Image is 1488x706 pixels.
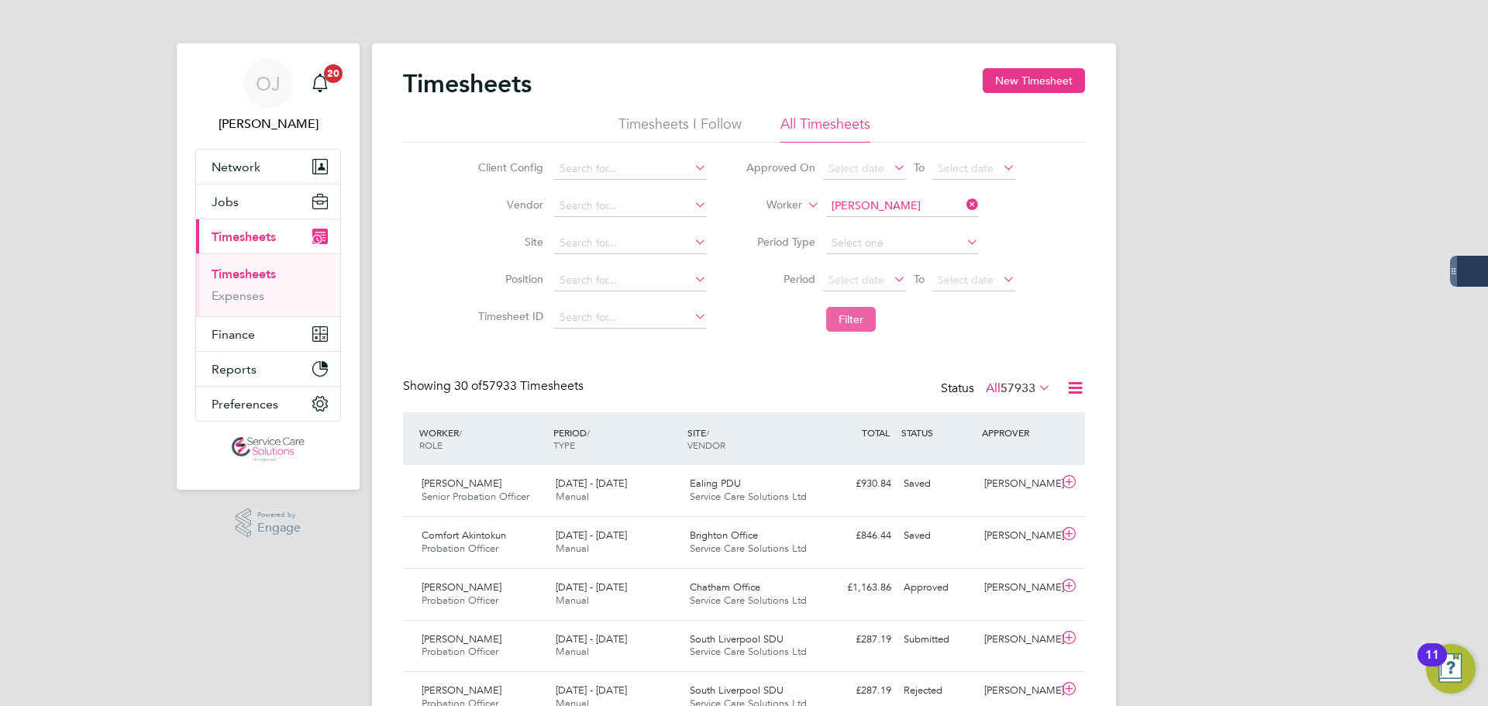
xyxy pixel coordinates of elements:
[212,327,255,342] span: Finance
[556,594,589,607] span: Manual
[983,68,1085,93] button: New Timesheet
[909,269,929,289] span: To
[941,378,1054,400] div: Status
[897,523,978,549] div: Saved
[403,68,532,99] h2: Timesheets
[549,418,684,459] div: PERIOD
[474,272,543,286] label: Position
[556,542,589,555] span: Manual
[232,437,305,462] img: servicecare-logo-retina.png
[422,529,506,542] span: Comfort Akintokun
[684,418,818,459] div: SITE
[909,157,929,177] span: To
[195,59,341,133] a: OJ[PERSON_NAME]
[554,195,707,217] input: Search for...
[817,627,897,653] div: £287.19
[422,490,529,503] span: Senior Probation Officer
[212,160,260,174] span: Network
[196,219,340,253] button: Timesheets
[419,439,443,451] span: ROLE
[212,397,278,412] span: Preferences
[826,307,876,332] button: Filter
[422,632,501,646] span: [PERSON_NAME]
[746,272,815,286] label: Period
[415,418,549,459] div: WORKER
[195,437,341,462] a: Go to home page
[978,471,1059,497] div: [PERSON_NAME]
[422,580,501,594] span: [PERSON_NAME]
[196,387,340,421] button: Preferences
[212,195,239,209] span: Jobs
[687,439,725,451] span: VENDOR
[257,508,301,522] span: Powered by
[196,150,340,184] button: Network
[554,158,707,180] input: Search for...
[828,273,884,287] span: Select date
[454,378,482,394] span: 30 of
[690,645,807,658] span: Service Care Solutions Ltd
[212,362,257,377] span: Reports
[690,490,807,503] span: Service Care Solutions Ltd
[587,426,590,439] span: /
[690,477,741,490] span: Ealing PDU
[746,160,815,174] label: Approved On
[986,381,1051,396] label: All
[324,64,343,83] span: 20
[897,627,978,653] div: Submitted
[196,253,340,316] div: Timesheets
[556,490,589,503] span: Manual
[422,684,501,697] span: [PERSON_NAME]
[690,684,784,697] span: South Liverpool SDU
[195,115,341,133] span: Oliver Jefferson
[256,74,281,94] span: OJ
[618,115,742,143] li: Timesheets I Follow
[828,161,884,175] span: Select date
[422,542,498,555] span: Probation Officer
[817,523,897,549] div: £846.44
[454,378,584,394] span: 57933 Timesheets
[826,195,979,217] input: Search for...
[690,594,807,607] span: Service Care Solutions Ltd
[817,678,897,704] div: £287.19
[556,580,627,594] span: [DATE] - [DATE]
[690,580,760,594] span: Chatham Office
[817,471,897,497] div: £930.84
[459,426,462,439] span: /
[212,288,264,303] a: Expenses
[706,426,709,439] span: /
[897,418,978,446] div: STATUS
[732,198,802,213] label: Worker
[978,523,1059,549] div: [PERSON_NAME]
[422,594,498,607] span: Probation Officer
[474,235,543,249] label: Site
[554,270,707,291] input: Search for...
[305,59,336,108] a: 20
[826,232,979,254] input: Select one
[1001,381,1035,396] span: 57933
[556,529,627,542] span: [DATE] - [DATE]
[897,678,978,704] div: Rejected
[236,508,301,538] a: Powered byEngage
[212,267,276,281] a: Timesheets
[257,522,301,535] span: Engage
[817,575,897,601] div: £1,163.86
[1426,644,1476,694] button: Open Resource Center, 11 new notifications
[403,378,587,394] div: Showing
[978,575,1059,601] div: [PERSON_NAME]
[554,232,707,254] input: Search for...
[553,439,575,451] span: TYPE
[978,627,1059,653] div: [PERSON_NAME]
[177,43,360,490] nav: Main navigation
[556,477,627,490] span: [DATE] - [DATE]
[938,161,994,175] span: Select date
[897,471,978,497] div: Saved
[554,307,707,329] input: Search for...
[474,160,543,174] label: Client Config
[556,632,627,646] span: [DATE] - [DATE]
[690,529,758,542] span: Brighton Office
[196,352,340,386] button: Reports
[862,426,890,439] span: TOTAL
[1425,655,1439,675] div: 11
[212,229,276,244] span: Timesheets
[690,632,784,646] span: South Liverpool SDU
